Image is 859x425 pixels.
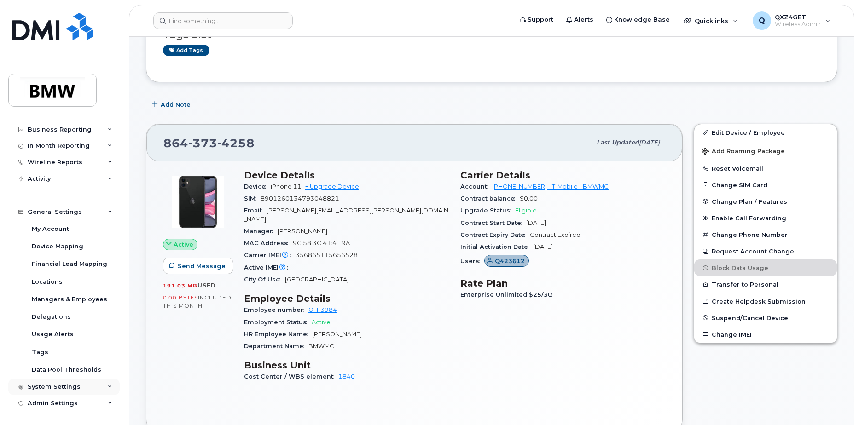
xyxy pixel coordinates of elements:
[244,195,261,202] span: SIM
[694,177,837,193] button: Change SIM Card
[161,100,191,109] span: Add Note
[460,231,530,238] span: Contract Expiry Date
[694,226,837,243] button: Change Phone Number
[244,306,308,313] span: Employee number
[694,124,837,141] a: Edit Device / Employee
[244,183,271,190] span: Device
[694,193,837,210] button: Change Plan / Features
[460,183,492,190] span: Account
[694,141,837,160] button: Add Roaming Package
[574,15,593,24] span: Alerts
[244,240,293,247] span: MAC Address
[460,291,557,298] span: Enterprise Unlimited $25/30
[639,139,660,146] span: [DATE]
[244,207,267,214] span: Email
[460,278,666,289] h3: Rate Plan
[775,21,821,28] span: Wireless Admin
[312,319,331,326] span: Active
[174,240,193,249] span: Active
[694,160,837,177] button: Reset Voicemail
[163,136,255,150] span: 864
[515,207,537,214] span: Eligible
[153,12,293,29] input: Find something...
[533,243,553,250] span: [DATE]
[530,231,580,238] span: Contract Expired
[244,264,293,271] span: Active IMEI
[261,195,339,202] span: 8901260134793048821
[197,282,216,289] span: used
[694,210,837,226] button: Enable Call Forwarding
[694,293,837,310] a: Create Helpdesk Submission
[695,17,728,24] span: Quicklinks
[244,373,338,380] span: Cost Center / WBS element
[746,11,837,30] div: QXZ4GET
[188,136,217,150] span: 373
[163,294,232,309] span: included this month
[600,11,676,29] a: Knowledge Base
[513,11,560,29] a: Support
[163,282,197,289] span: 191.03 MB
[305,183,359,190] a: + Upgrade Device
[244,331,312,338] span: HR Employee Name
[520,195,538,202] span: $0.00
[759,15,765,26] span: Q
[146,96,198,113] button: Add Note
[293,264,299,271] span: —
[163,29,820,40] h3: Tags List
[178,262,226,270] span: Send Message
[712,314,788,321] span: Suspend/Cancel Device
[163,294,198,301] span: 0.00 Bytes
[560,11,600,29] a: Alerts
[460,195,520,202] span: Contract balance
[460,207,515,214] span: Upgrade Status
[694,326,837,343] button: Change IMEI
[677,11,744,30] div: Quicklinks
[528,15,553,24] span: Support
[271,183,302,190] span: iPhone 11
[694,243,837,259] button: Request Account Change
[614,15,670,24] span: Knowledge Base
[712,215,786,222] span: Enable Call Forwarding
[244,252,296,258] span: Carrier IMEI
[460,258,484,264] span: Users
[597,139,639,146] span: Last updated
[244,170,449,181] h3: Device Details
[492,183,609,190] a: [PHONE_NUMBER] - T-Mobile - BMWMC
[460,170,666,181] h3: Carrier Details
[460,219,526,226] span: Contract Start Date
[244,343,308,350] span: Department Name
[694,276,837,293] button: Transfer to Personal
[694,310,837,326] button: Suspend/Cancel Device
[170,174,226,230] img: iPhone_11.jpg
[484,258,529,264] a: Q423612
[312,331,362,338] span: [PERSON_NAME]
[244,276,285,283] span: City Of Use
[460,243,533,250] span: Initial Activation Date
[244,293,449,304] h3: Employee Details
[296,252,358,258] span: 356865115656528
[244,207,448,222] span: [PERSON_NAME][EMAIL_ADDRESS][PERSON_NAME][DOMAIN_NAME]
[244,319,312,326] span: Employment Status
[308,343,334,350] span: BMWMC
[694,259,837,276] button: Block Data Usage
[819,385,852,418] iframe: Messenger Launcher
[338,373,355,380] a: 1840
[526,219,546,226] span: [DATE]
[702,148,785,156] span: Add Roaming Package
[712,198,787,205] span: Change Plan / Features
[775,13,821,21] span: QXZ4GET
[308,306,337,313] a: QTF3984
[163,45,209,56] a: Add tags
[244,360,449,371] h3: Business Unit
[293,240,350,247] span: 9C:58:3C:41:4E:9A
[278,228,327,235] span: [PERSON_NAME]
[217,136,255,150] span: 4258
[163,258,233,274] button: Send Message
[285,276,349,283] span: [GEOGRAPHIC_DATA]
[495,257,525,265] span: Q423612
[244,228,278,235] span: Manager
